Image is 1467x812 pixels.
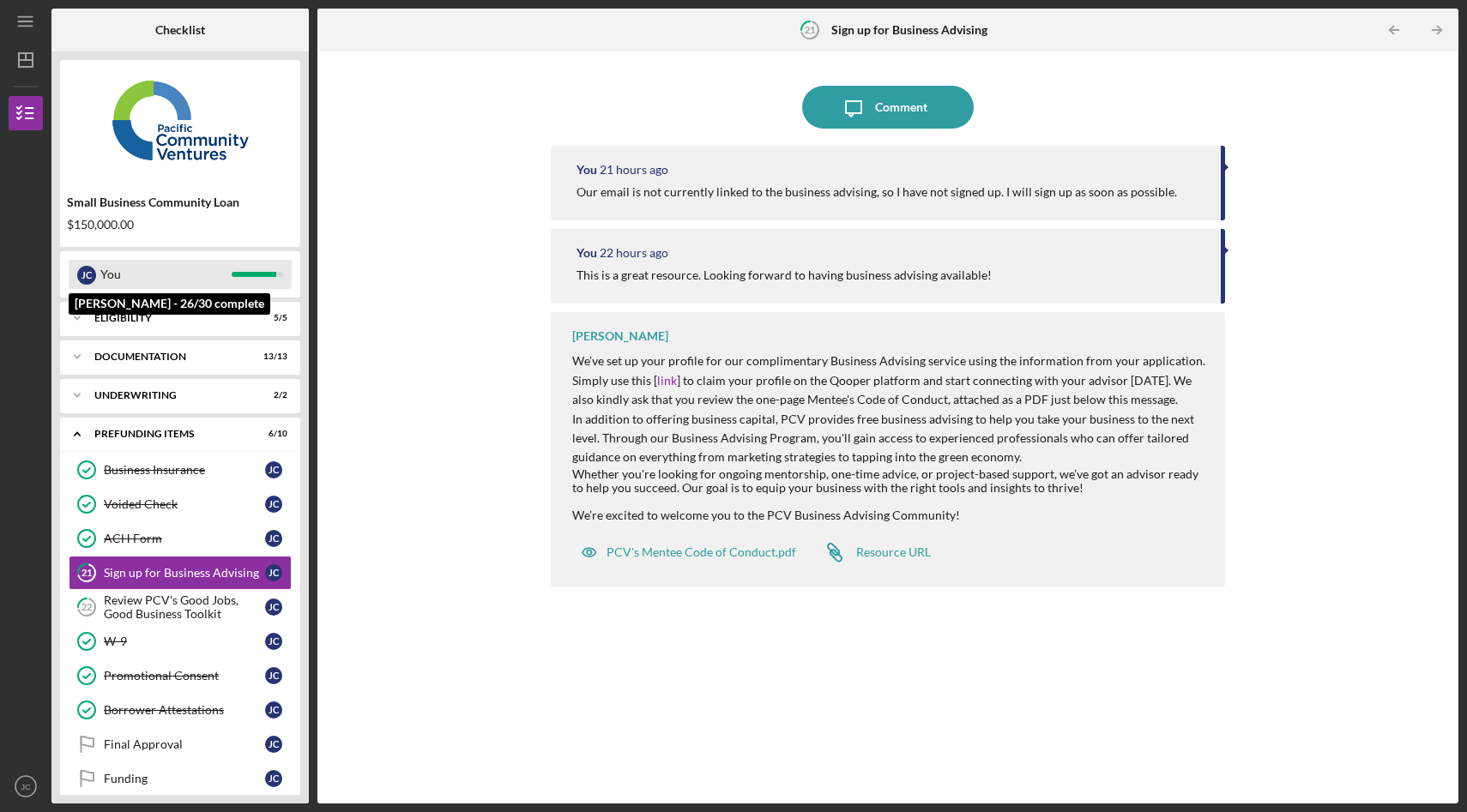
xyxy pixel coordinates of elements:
[572,508,1208,522] div: We’re excited to welcome you to the PCV Business Advising Community!
[94,352,244,362] div: Documentation
[21,782,31,791] text: JC
[600,163,668,177] time: 2025-09-24 21:01
[657,373,677,388] a: link
[572,329,668,343] div: [PERSON_NAME]
[94,429,244,439] div: Prefunding Items
[69,556,292,590] a: 21Sign up for Business AdvisingJC
[265,564,282,581] div: J C
[257,313,287,323] div: 5 / 5
[257,352,287,362] div: 13 / 13
[69,693,292,727] a: Borrower AttestationsJC
[67,218,293,232] div: $150,000.00
[607,545,796,559] div: PCV's Mentee Code of Conduct.pdf
[81,602,92,613] tspan: 22
[77,266,96,285] div: J C
[805,24,815,35] tspan: 21
[100,260,232,289] div: You
[265,701,282,719] div: J C
[104,737,265,751] div: Final Approval
[572,352,1208,495] div: Whether you're looking for ongoing mentorship, one-time advice, or project-based support, we’ve g...
[60,69,300,171] img: Product logo
[104,703,265,717] div: Borrower Attestations
[94,313,244,323] div: Eligibility
[577,246,597,260] div: You
[875,86,927,129] div: Comment
[265,496,282,513] div: J C
[69,624,292,659] a: W-9JC
[104,772,265,785] div: Funding
[265,530,282,547] div: J C
[265,633,282,650] div: J C
[69,761,292,796] a: FundingJC
[257,429,287,439] div: 6 / 10
[69,453,292,487] a: Business InsuranceJC
[67,195,293,209] div: Small Business Community Loan
[831,23,987,37] b: Sign up for Business Advising
[69,521,292,556] a: ACH FormJC
[81,568,92,579] tspan: 21
[577,185,1177,199] div: Our email is not currently linked to the business advising, so I have not signed up. I will sign ...
[577,268,992,282] div: This is a great resource. Looking forward to having business advising available!
[104,497,265,511] div: Voided Check
[104,463,265,477] div: Business Insurance
[577,163,597,177] div: You
[155,23,205,37] b: Checklist
[856,545,931,559] div: Resource URL
[69,487,292,521] a: Voided CheckJC
[572,352,1208,409] p: We’ve set up your profile for our complimentary Business Advising service using the information f...
[600,246,668,260] time: 2025-09-24 20:37
[104,566,265,580] div: Sign up for Business Advising
[69,659,292,693] a: Promotional ConsentJC
[257,390,287,400] div: 2 / 2
[104,593,265,621] div: Review PCV's Good Jobs, Good Business Toolkit
[104,669,265,683] div: Promotional Consent
[265,461,282,478] div: J C
[265,667,282,684] div: J C
[94,390,244,400] div: Underwriting
[104,635,265,648] div: W-9
[265,598,282,616] div: J C
[69,727,292,761] a: Final ApprovalJC
[265,770,282,787] div: J C
[104,532,265,545] div: ACH Form
[572,410,1208,467] p: In addition to offering business capital, PCV provides free business advising to help you take yo...
[813,535,931,569] a: Resource URL
[265,736,282,753] div: J C
[9,769,43,803] button: JC
[802,86,974,129] button: Comment
[69,590,292,624] a: 22Review PCV's Good Jobs, Good Business ToolkitJC
[572,535,805,569] button: PCV's Mentee Code of Conduct.pdf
